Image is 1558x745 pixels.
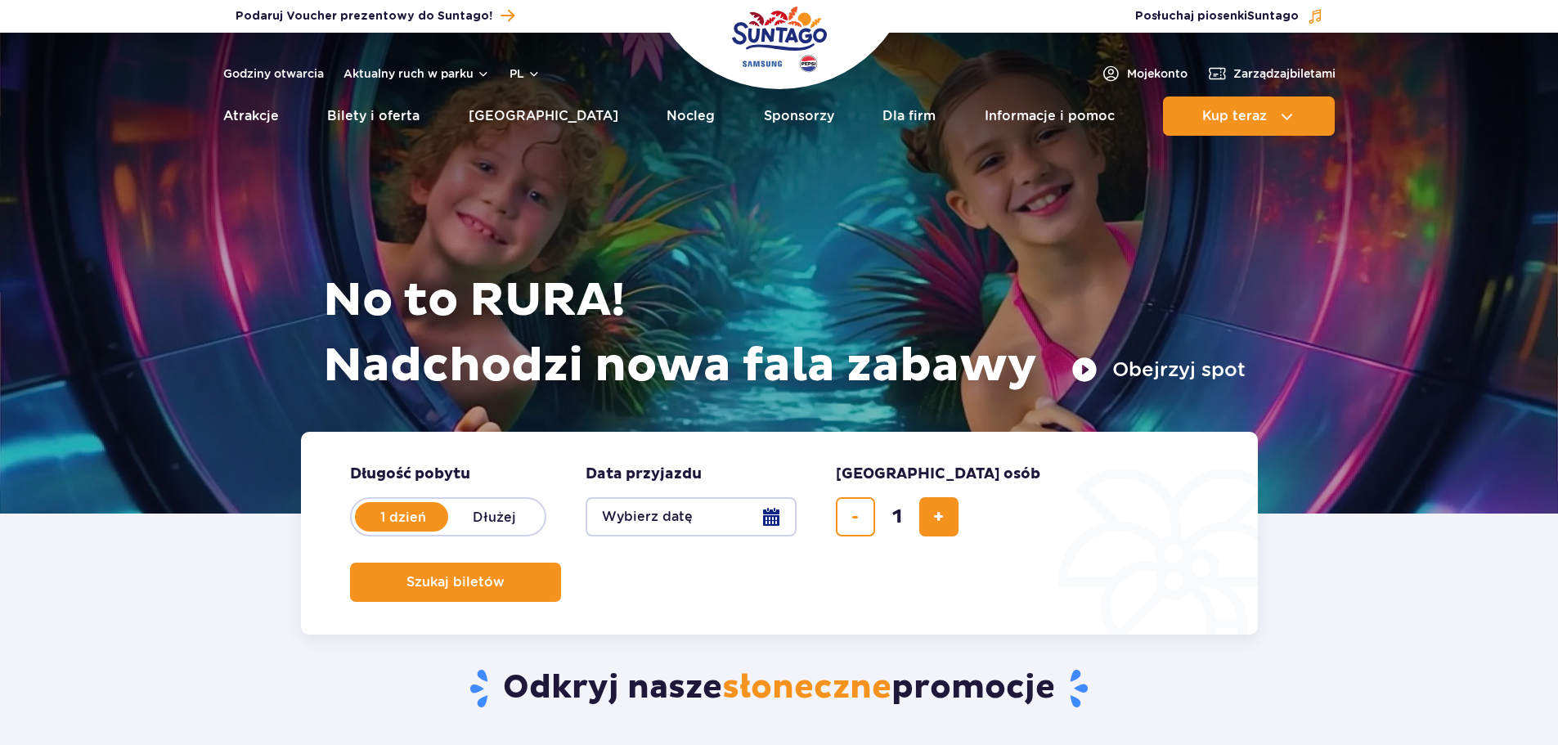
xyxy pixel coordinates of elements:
[406,575,505,590] span: Szukaj biletów
[586,497,797,536] button: Wybierz datę
[510,65,541,82] button: pl
[236,5,514,27] a: Podaruj Voucher prezentowy do Suntago!
[448,500,541,534] label: Dłużej
[343,67,490,80] button: Aktualny ruch w parku
[667,96,715,136] a: Nocleg
[722,667,891,708] span: słoneczne
[1071,357,1246,383] button: Obejrzyj spot
[882,96,936,136] a: Dla firm
[223,96,279,136] a: Atrakcje
[878,497,917,536] input: liczba biletów
[469,96,618,136] a: [GEOGRAPHIC_DATA]
[357,500,450,534] label: 1 dzień
[1247,11,1299,22] span: Suntago
[236,8,492,25] span: Podaruj Voucher prezentowy do Suntago!
[1101,64,1188,83] a: Mojekonto
[919,497,959,536] button: dodaj bilet
[1202,109,1267,123] span: Kup teraz
[1127,65,1188,82] span: Moje konto
[586,465,702,484] span: Data przyjazdu
[350,563,561,602] button: Szukaj biletów
[223,65,324,82] a: Godziny otwarcia
[764,96,834,136] a: Sponsorzy
[301,432,1258,635] form: Planowanie wizyty w Park of Poland
[323,268,1246,399] h1: No to RURA! Nadchodzi nowa fala zabawy
[836,465,1040,484] span: [GEOGRAPHIC_DATA] osób
[1135,8,1299,25] span: Posłuchaj piosenki
[1207,64,1336,83] a: Zarządzajbiletami
[327,96,420,136] a: Bilety i oferta
[836,497,875,536] button: usuń bilet
[300,667,1258,710] h2: Odkryj nasze promocje
[1163,96,1335,136] button: Kup teraz
[985,96,1115,136] a: Informacje i pomoc
[1135,8,1323,25] button: Posłuchaj piosenkiSuntago
[350,465,470,484] span: Długość pobytu
[1233,65,1336,82] span: Zarządzaj biletami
